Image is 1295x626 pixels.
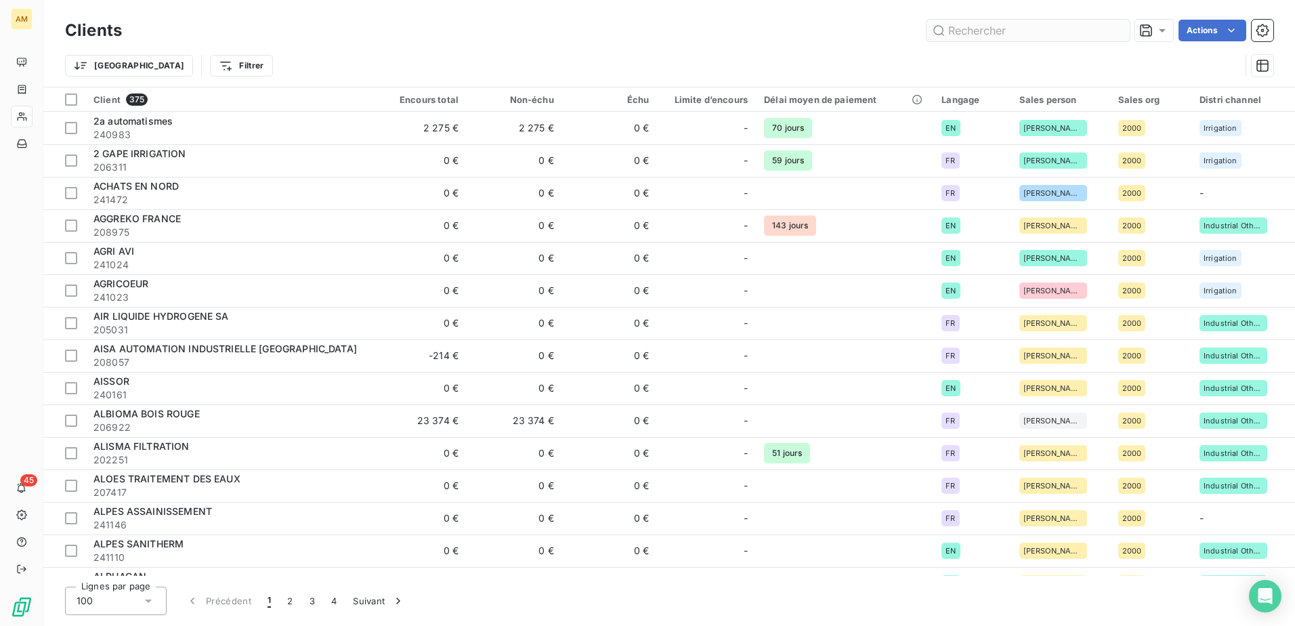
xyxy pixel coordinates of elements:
span: Irrigation [1204,287,1237,295]
button: Actions [1179,20,1246,41]
span: 241024 [93,258,363,272]
span: FR [946,156,955,165]
span: - [744,251,748,265]
span: Industrial Others [1204,449,1263,457]
div: Sales org [1118,94,1183,105]
td: 0 € [371,437,467,469]
span: 241146 [93,518,363,532]
span: - [744,219,748,232]
span: [PERSON_NAME] [1023,287,1083,295]
span: [PERSON_NAME] [1023,189,1083,197]
span: EN [946,254,956,262]
span: 241110 [93,551,363,564]
span: EN [946,222,956,230]
span: FR [946,417,955,425]
td: -214 € [371,339,467,372]
span: [PERSON_NAME] [1023,547,1083,555]
span: FR [946,319,955,327]
span: AGRI AVI [93,245,134,257]
span: 202251 [93,453,363,467]
span: 2000 [1122,254,1142,262]
div: Limite d’encours [666,94,748,105]
td: 0 € [467,567,562,600]
div: Délai moyen de paiement [764,94,925,105]
img: Logo LeanPay [11,596,33,618]
td: 0 € [562,177,658,209]
td: 0 € [562,274,658,307]
div: Sales person [1019,94,1102,105]
button: Suivant [345,587,413,615]
span: Industrial Others [1204,319,1263,327]
span: - [744,121,748,135]
span: 241023 [93,291,363,304]
span: 2000 [1122,222,1142,230]
span: 241472 [93,193,363,207]
span: 2000 [1122,449,1142,457]
span: FR [946,514,955,522]
span: [PERSON_NAME] [1023,514,1083,522]
td: 0 € [562,112,658,144]
span: [PERSON_NAME] [1023,124,1083,132]
td: 0 € [562,339,658,372]
div: Non-échu [475,94,554,105]
span: [PERSON_NAME] [1023,352,1083,360]
div: Distri channel [1200,94,1287,105]
td: 0 € [467,307,562,339]
span: ALBIOMA BOIS ROUGE [93,408,200,419]
span: AIR LIQUIDE HYDROGENE SA [93,310,229,322]
td: 0 € [467,469,562,502]
span: 143 jours [764,215,816,236]
td: 0 € [467,339,562,372]
button: Précédent [177,587,259,615]
div: Langage [941,94,1002,105]
td: 0 € [371,177,467,209]
span: - [744,446,748,460]
span: EN [946,384,956,392]
span: [PERSON_NAME] [1023,319,1083,327]
span: Irrigation [1204,156,1237,165]
div: Encours total [379,94,459,105]
td: 0 € [371,469,467,502]
span: - [744,381,748,395]
span: 2000 [1122,352,1142,360]
td: 0 € [467,535,562,567]
span: - [744,544,748,558]
span: [PERSON_NAME] [1023,156,1083,165]
td: 0 € [371,144,467,177]
span: 2000 [1122,156,1142,165]
span: ALPES ASSAINISSEMENT [93,505,212,517]
td: 2 275 € [371,112,467,144]
span: Industrial Others [1204,222,1263,230]
span: Industrial Others [1204,352,1263,360]
td: 0 € [467,144,562,177]
span: ALOES TRAITEMENT DES EAUX [93,473,240,484]
span: 205031 [93,323,363,337]
span: - [744,414,748,427]
td: 23 374 € [371,404,467,437]
span: Industrial Others [1204,547,1263,555]
span: - [744,316,748,330]
span: 206922 [93,421,363,434]
span: [PERSON_NAME] [1023,482,1083,490]
span: ACHATS EN NORD [93,180,179,192]
span: 2000 [1122,189,1142,197]
span: - [744,479,748,493]
div: AM [11,8,33,30]
span: 2 GAPE IRRIGATION [93,148,186,159]
span: - [744,186,748,200]
td: 0 € [467,209,562,242]
span: 1 [268,594,271,608]
span: ALPHACAN [93,570,146,582]
td: 0 € [371,242,467,274]
div: Échu [570,94,650,105]
td: 0 € [562,502,658,535]
td: 0 € [467,177,562,209]
td: 0 € [467,502,562,535]
span: [PERSON_NAME] [1023,417,1083,425]
td: 0 € [371,567,467,600]
span: FR [946,189,955,197]
span: 207417 [93,486,363,499]
span: AGRICOEUR [93,278,148,289]
td: 0 € [562,242,658,274]
td: 0 € [467,437,562,469]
